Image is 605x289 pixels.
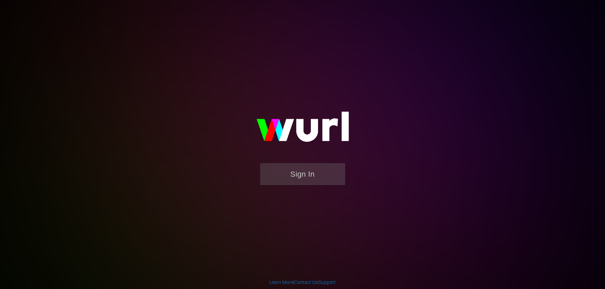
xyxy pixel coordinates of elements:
a: Contact Us [294,279,318,285]
img: wurl-logo-on-black-223613ac3d8ba8fe6dc639794a292ebdb59501304c7dfd60c99c58986ef67473.svg [235,97,371,163]
a: Support [319,279,336,285]
button: Sign In [260,163,345,185]
div: | | [269,279,336,286]
a: Learn More [269,279,293,285]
